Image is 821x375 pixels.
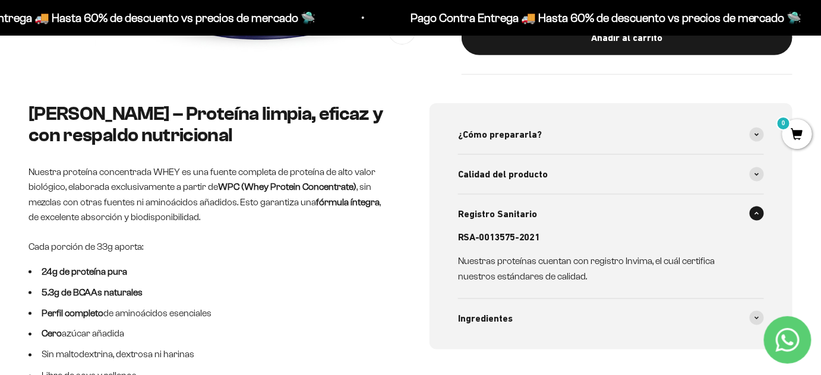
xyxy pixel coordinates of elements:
span: Registro Sanitario [458,206,537,222]
span: Calidad del producto [458,167,548,182]
span: Enviar [195,178,245,198]
li: Sin maltodextrina, dextrosa ni harinas [29,347,391,363]
mark: 0 [776,116,791,131]
button: Enviar [194,178,246,198]
strong: 5.3g de BCAAs naturales [42,287,143,297]
li: de aminoácidos esenciales [29,306,391,321]
div: Una promoción especial [14,104,246,125]
p: Pago Contra Entrega 🚚 Hasta 60% de descuento vs precios de mercado 🛸 [399,8,790,27]
div: Más información sobre los ingredientes [14,56,246,77]
p: Nuestras proteínas cuentan con registro Invima, el cuál certifica nuestros estándares de calidad. [458,253,750,284]
summary: ¿Cómo prepararla? [458,115,764,154]
summary: Ingredientes [458,299,764,338]
strong: Perfil completo [42,308,103,318]
span: ¿Cómo prepararla? [458,127,542,142]
p: Cada porción de 33g aporta: [29,239,391,255]
summary: Calidad del producto [458,155,764,194]
p: ¿Qué te haría sentir más seguro de comprar este producto? [14,19,246,46]
h2: [PERSON_NAME] – Proteína limpia, eficaz y con respaldo nutricional [29,103,391,145]
a: 0 [782,129,812,142]
summary: Registro Sanitario [458,195,764,234]
div: Un video del producto [14,128,246,148]
div: Añadir al carrito [485,30,769,46]
strong: fórmula íntegra [316,197,380,207]
strong: WPC (Whey Protein Concentrate) [218,182,356,192]
button: Añadir al carrito [462,20,792,55]
div: Un mejor precio [14,151,246,172]
p: Nuestra proteína concentrada WHEY es una fuente completa de proteína de alto valor biológico, ela... [29,164,391,225]
li: azúcar añadida [29,326,391,342]
strong: 24g de proteína pura [42,266,127,277]
strong: Cero [42,329,62,339]
span: Ingredientes [458,311,513,326]
h6: RSA-0013575-2021 [458,231,750,244]
div: Reseñas de otros clientes [14,80,246,101]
